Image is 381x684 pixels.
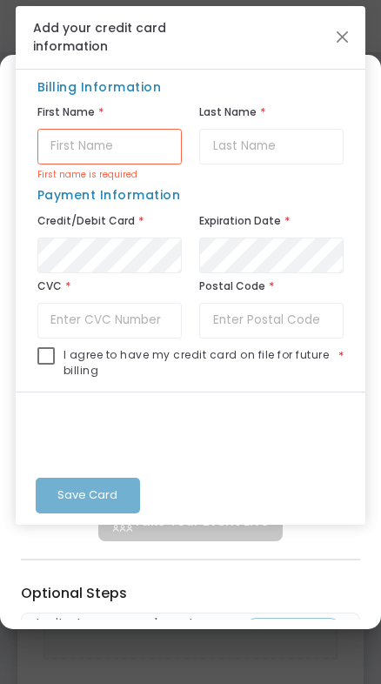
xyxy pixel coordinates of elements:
label: Postal Code [199,276,265,298]
label: CVC [37,276,62,298]
span: Billing Information [29,78,352,103]
button: Close [331,26,354,49]
h4: Add your credit card information [33,19,207,56]
label: First Name [37,102,95,124]
input: Enter CVC Number [37,303,183,339]
label: Last Name [199,102,257,124]
input: Last Name [199,129,344,164]
p: First name is required [37,164,183,181]
input: Enter Postal Code [199,303,344,339]
span: I agree to have my credit card on file for future billing [63,347,336,379]
input: First Name [37,129,183,164]
label: Credit/Debit Card [37,211,135,232]
label: Expiration Date [199,211,281,232]
span: Payment Information [37,186,181,204]
iframe: reCAPTCHA [36,404,300,472]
